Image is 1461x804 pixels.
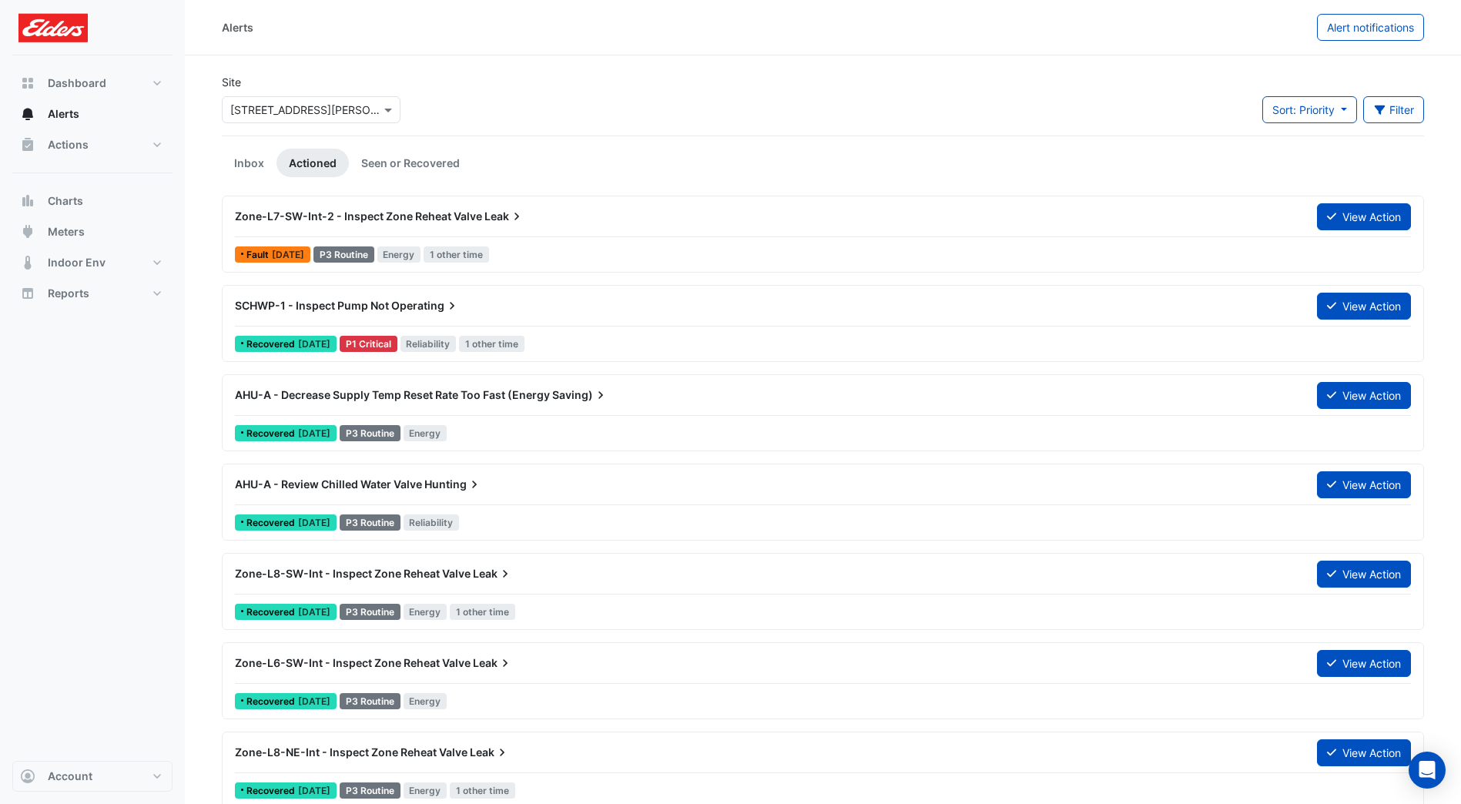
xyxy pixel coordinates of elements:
span: Alerts [48,106,79,122]
button: View Action [1317,203,1411,230]
span: Energy [404,425,447,441]
button: Reports [12,278,173,309]
button: Meters [12,216,173,247]
button: Alert notifications [1317,14,1424,41]
div: P3 Routine [340,782,400,799]
a: Seen or Recovered [349,149,472,177]
span: Energy [404,782,447,799]
span: Leak [473,655,513,671]
span: Zone-L8-NE-Int - Inspect Zone Reheat Valve [235,745,467,759]
span: Dashboard [48,75,106,91]
span: Tue 09-Sep-2025 10:30 AEST [272,249,304,260]
button: Sort: Priority [1262,96,1357,123]
span: 1 other time [424,246,489,263]
button: View Action [1317,382,1411,409]
span: Zone-L7-SW-Int-2 - Inspect Zone Reheat Valve [235,209,482,223]
span: Energy [404,604,447,620]
div: P3 Routine [340,514,400,531]
span: Charts [48,193,83,209]
span: Mon 01-Sep-2025 15:30 AEST [298,695,330,707]
button: Filter [1363,96,1425,123]
span: 1 other time [459,336,524,352]
span: Zone-L6-SW-Int - Inspect Zone Reheat Valve [235,656,471,669]
button: Dashboard [12,68,173,99]
span: 1 other time [450,604,515,620]
app-icon: Actions [20,137,35,152]
button: Actions [12,129,173,160]
span: Recovered [246,340,298,349]
span: Recovered [246,786,298,796]
span: Wed 10-Sep-2025 11:30 AEST [298,427,330,439]
span: Recovered [246,518,298,528]
div: Open Intercom Messenger [1409,752,1446,789]
div: P3 Routine [340,693,400,709]
app-icon: Dashboard [20,75,35,91]
span: Recovered [246,608,298,617]
span: Indoor Env [48,255,106,270]
span: Sort: Priority [1272,103,1335,116]
button: View Action [1317,739,1411,766]
span: Leak [473,566,513,581]
span: 1 other time [450,782,515,799]
div: P3 Routine [340,425,400,441]
div: Alerts [222,19,253,35]
span: Leak [470,745,510,760]
app-icon: Alerts [20,106,35,122]
span: Fri 11-Apr-2025 17:00 AEST [298,338,330,350]
span: Tue 09-Sep-2025 12:00 AEST [298,517,330,528]
app-icon: Charts [20,193,35,209]
span: Actions [48,137,89,152]
span: Leak [484,209,524,224]
button: View Action [1317,561,1411,588]
span: Zone-L8-SW-Int - Inspect Zone Reheat Valve [235,567,471,580]
span: Fault [246,250,272,260]
button: Charts [12,186,173,216]
div: P3 Routine [340,604,400,620]
span: Mon 08-Sep-2025 13:30 AEST [298,606,330,618]
span: Operating [391,298,460,313]
app-icon: Reports [20,286,35,301]
a: Inbox [222,149,276,177]
img: Company Logo [18,12,88,43]
button: View Action [1317,650,1411,677]
span: Meters [48,224,85,240]
span: Reliability [400,336,457,352]
button: Alerts [12,99,173,129]
button: Indoor Env [12,247,173,278]
span: Reliability [404,514,460,531]
span: Alert notifications [1327,21,1414,34]
button: Account [12,761,173,792]
label: Site [222,74,241,90]
a: Actioned [276,149,349,177]
button: View Action [1317,293,1411,320]
span: Recovered [246,429,298,438]
span: SCHWP-1 - Inspect Pump Not [235,299,389,312]
span: Hunting [424,477,482,492]
span: Recovered [246,697,298,706]
span: AHU-A - Decrease Supply Temp Reset Rate Too Fast (Energy [235,388,550,401]
div: P3 Routine [313,246,374,263]
app-icon: Meters [20,224,35,240]
span: Account [48,769,92,784]
button: View Action [1317,471,1411,498]
span: Energy [404,693,447,709]
span: Mon 01-Sep-2025 06:45 AEST [298,785,330,796]
span: Reports [48,286,89,301]
div: P1 Critical [340,336,397,352]
span: AHU-A - Review Chilled Water Valve [235,477,422,491]
span: Energy [377,246,421,263]
span: Saving) [552,387,608,403]
app-icon: Indoor Env [20,255,35,270]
